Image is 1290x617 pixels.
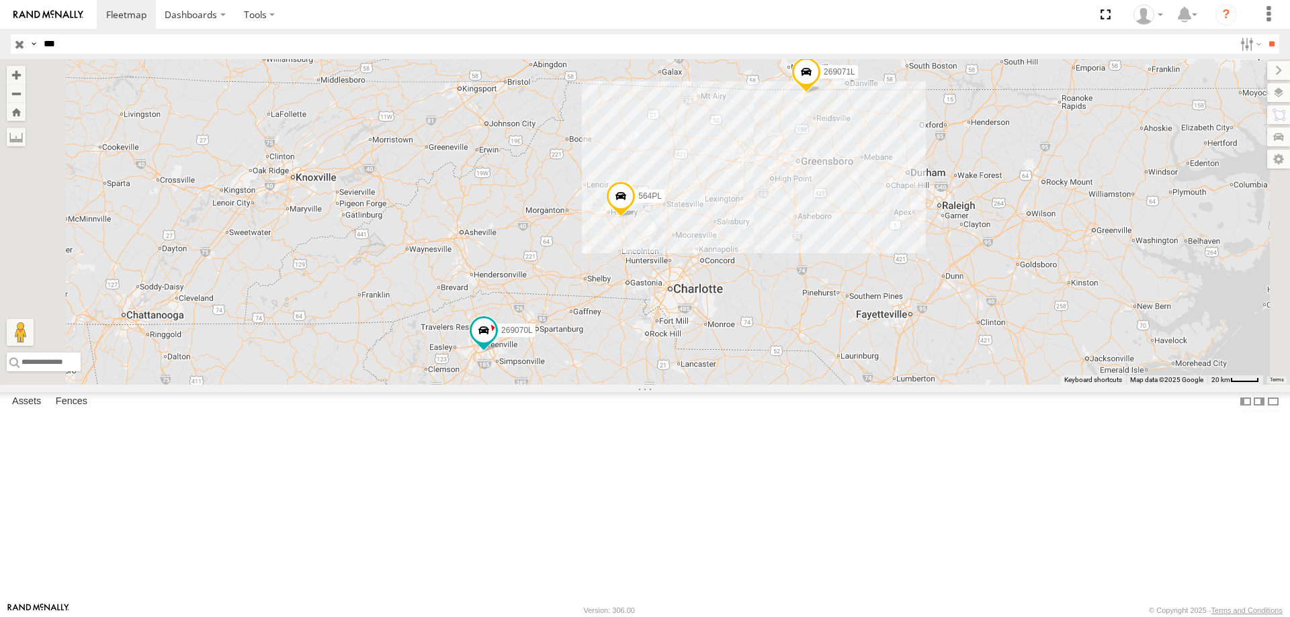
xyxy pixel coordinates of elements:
i: ? [1215,4,1237,26]
label: Dock Summary Table to the Left [1239,392,1252,412]
button: Zoom out [7,84,26,103]
label: Search Query [28,34,39,54]
div: © Copyright 2025 - [1149,606,1283,614]
span: 269070L [501,326,533,335]
label: Hide Summary Table [1266,392,1280,412]
a: Terms (opens in new tab) [1270,377,1284,383]
label: Fences [49,392,94,411]
span: 269071L [824,67,855,77]
button: Keyboard shortcuts [1064,375,1122,385]
label: Search Filter Options [1235,34,1264,54]
a: Terms and Conditions [1211,606,1283,614]
label: Map Settings [1267,150,1290,169]
button: Map Scale: 20 km per 39 pixels [1207,375,1263,385]
button: Zoom Home [7,103,26,121]
label: Assets [5,392,48,411]
button: Zoom in [7,66,26,84]
a: Visit our Website [7,604,69,617]
label: Measure [7,128,26,146]
span: Map data ©2025 Google [1130,376,1203,383]
button: Drag Pegman onto the map to open Street View [7,319,34,346]
img: rand-logo.svg [13,10,83,19]
div: Version: 306.00 [584,606,635,614]
div: Zack Abernathy [1129,5,1168,25]
label: Dock Summary Table to the Right [1252,392,1266,412]
span: 20 km [1211,376,1230,383]
span: 564PL [638,191,662,200]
